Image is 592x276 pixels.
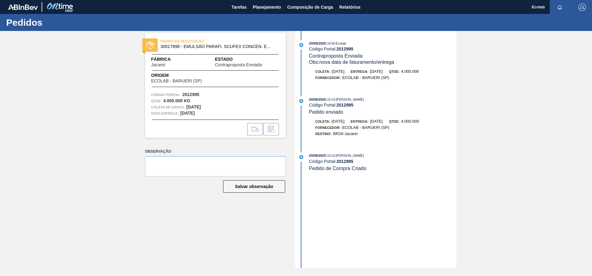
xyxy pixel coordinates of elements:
[335,154,364,157] span: : [PERSON_NAME]
[336,159,353,164] strong: 2012995
[287,3,333,11] span: Composição de Carga
[326,154,335,157] span: - 10:14
[309,46,456,51] div: Código Portal:
[145,147,286,156] label: Observação
[309,154,326,157] span: 20/08/2025
[389,70,399,73] span: Qtde:
[550,3,570,11] button: Notificações
[151,63,165,67] span: Jacareí
[342,75,389,80] span: ECOLAB - BARUERI (SP)
[315,76,341,80] span: Fornecedor:
[151,79,202,83] span: ECOLAB - BARUERI (SP)
[215,63,262,67] span: Contraproposta Enviada
[309,53,363,59] span: Contraproposta Enviada
[335,42,346,45] span: : Ecolab
[180,111,195,116] strong: [DATE]
[163,98,190,103] strong: 4.000.000 KG
[6,19,116,26] h1: Pedidos
[351,70,368,73] span: Entrega:
[315,132,332,136] span: Destino:
[351,120,368,123] span: Entrega:
[326,42,335,45] span: - 16:56
[401,119,419,124] span: 4.000,000
[151,93,181,97] font: Código Portal:
[332,119,344,124] span: [DATE]
[336,46,353,51] strong: 2012995
[309,166,366,171] span: Pedido de Compra Criado
[370,69,383,74] span: [DATE]
[332,69,344,74] span: [DATE]
[160,44,273,49] span: 30017898 - EMULSAO PARAFI. SCUFEX CONCEN. ECOLAB
[309,109,343,115] span: Pedido enviado
[336,103,353,107] strong: 2012995
[326,98,335,101] span: - 10:14
[315,120,330,123] span: Coleta:
[151,104,185,110] span: Coleta de dados:
[342,125,389,130] span: ECOLAB - BARUERI (SP)
[223,180,285,193] button: Salvar observação
[247,123,263,135] div: Ir para Composição de Carga
[231,3,247,11] span: Tarefas
[151,98,162,104] span: Qtde :
[186,104,201,109] strong: [DATE]
[299,99,303,103] img: atual
[309,42,326,45] span: 20/08/2025
[309,59,394,65] span: Obs: nova data de faturamento/entrega
[151,110,179,116] span: Data entrega:
[401,69,419,74] span: 4.000,000
[309,98,326,101] span: 20/08/2025
[370,119,383,124] span: [DATE]
[299,43,303,47] img: atual
[160,38,247,44] span: PEDIDO EM NEGOCIAÇÃO
[8,4,38,10] img: TNhmsLtSVTkK8tSr43FrP2fwEKptu5GPRR3wAAAABJRU5ErkJggg==
[299,155,303,159] img: atual
[578,3,586,11] img: Logout
[389,120,399,123] span: Qtde:
[151,56,185,63] span: Fábrica
[315,126,341,129] span: Fornecedor:
[333,131,358,136] span: BR16-Jacareí
[309,103,456,107] div: Código Portal:
[339,3,361,11] span: Relatórios
[215,56,280,63] span: Estado
[182,92,200,97] strong: 2012995
[315,70,330,73] span: Coleta:
[253,3,281,11] span: Planejamento
[146,41,154,49] img: estado
[309,159,456,164] div: Código Portal:
[151,72,219,79] span: Origem
[335,98,364,101] span: : [PERSON_NAME]
[263,123,279,135] div: Informar alteração no pedido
